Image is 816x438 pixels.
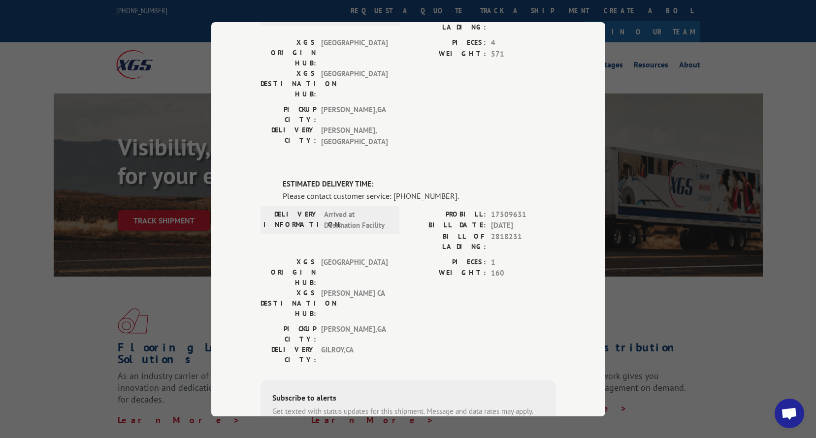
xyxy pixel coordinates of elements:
span: [GEOGRAPHIC_DATA] [321,256,388,287]
span: [PERSON_NAME] CA [321,287,388,318]
label: PIECES: [408,37,486,49]
div: Please contact customer service: [PHONE_NUMBER]. [283,189,556,201]
label: BILL DATE: [408,220,486,231]
label: PIECES: [408,256,486,268]
label: PICKUP CITY: [261,104,316,125]
div: Subscribe to alerts [272,391,544,406]
span: 1 [491,256,556,268]
span: 17509631 [491,209,556,220]
span: [GEOGRAPHIC_DATA] [321,37,388,68]
span: [PERSON_NAME] , GA [321,323,388,344]
label: XGS DESTINATION HUB: [261,287,316,318]
span: Arrived at Destination Facility [324,209,391,231]
label: PICKUP CITY: [261,323,316,344]
label: ESTIMATED DELIVERY TIME: [283,179,556,190]
label: PROBILL: [408,209,486,220]
label: WEIGHT: [408,268,486,279]
span: 571 [491,48,556,60]
span: GILROY , CA [321,344,388,365]
label: WEIGHT: [408,48,486,60]
span: [PERSON_NAME] , [GEOGRAPHIC_DATA] [321,125,388,147]
span: 4 [491,37,556,49]
label: DELIVERY INFORMATION: [263,209,319,231]
label: BILL OF LADING: [408,231,486,251]
label: DELIVERY CITY: [261,125,316,147]
span: [DATE] [491,220,556,231]
span: 160 [491,268,556,279]
label: DELIVERY CITY: [261,344,316,365]
span: [GEOGRAPHIC_DATA] [321,68,388,99]
label: XGS ORIGIN HUB: [261,37,316,68]
span: 2818231 [491,231,556,251]
a: Open chat [775,399,804,428]
span: 2818231 [491,12,556,32]
label: XGS ORIGIN HUB: [261,256,316,287]
label: BILL OF LADING: [408,12,486,32]
span: [PERSON_NAME] , GA [321,104,388,125]
label: XGS DESTINATION HUB: [261,68,316,99]
div: Get texted with status updates for this shipment. Message and data rates may apply. Message frequ... [272,406,544,428]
